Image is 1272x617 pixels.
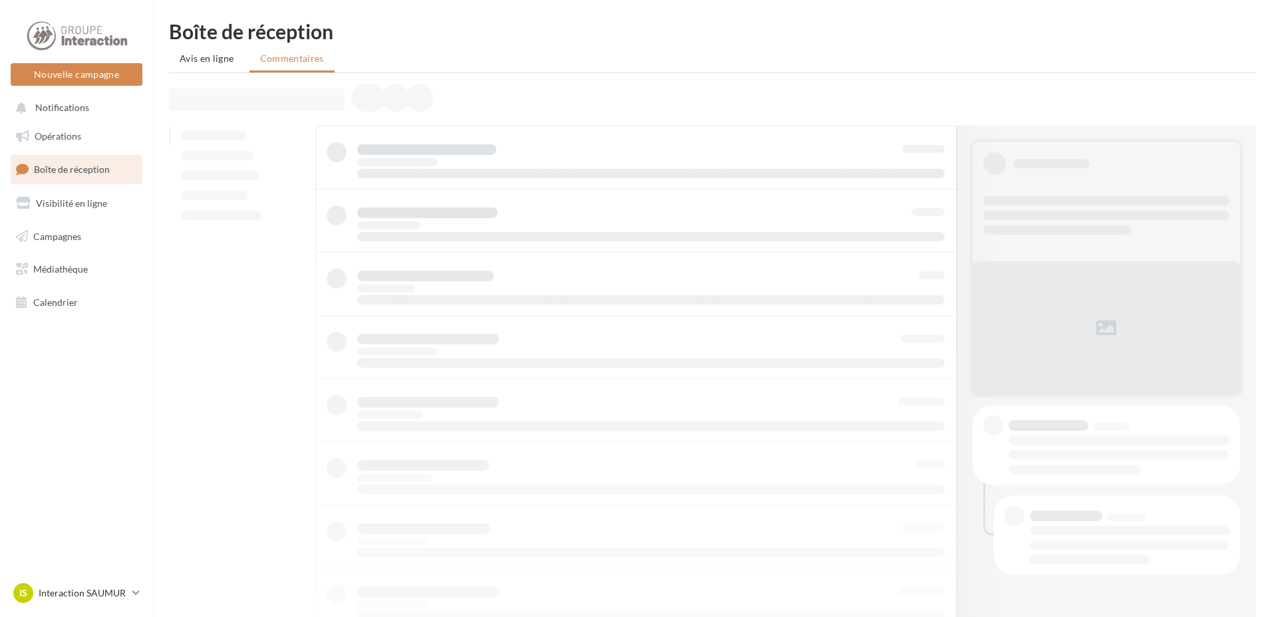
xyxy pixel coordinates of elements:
span: IS [19,586,27,600]
span: Médiathèque [33,263,88,275]
button: Nouvelle campagne [11,63,142,86]
a: Boîte de réception [8,155,145,184]
div: Boîte de réception [169,21,1256,41]
span: Calendrier [33,297,78,308]
span: Opérations [35,130,81,142]
a: Visibilité en ligne [8,189,145,217]
a: Médiathèque [8,255,145,283]
a: Opérations [8,122,145,150]
p: Interaction SAUMUR [39,586,127,600]
span: Campagnes [33,230,81,241]
span: Visibilité en ligne [36,197,107,209]
span: Avis en ligne [180,52,234,65]
a: Calendrier [8,289,145,316]
a: Campagnes [8,223,145,251]
span: Boîte de réception [34,164,110,175]
a: IS Interaction SAUMUR [11,580,142,606]
span: Notifications [35,102,89,114]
